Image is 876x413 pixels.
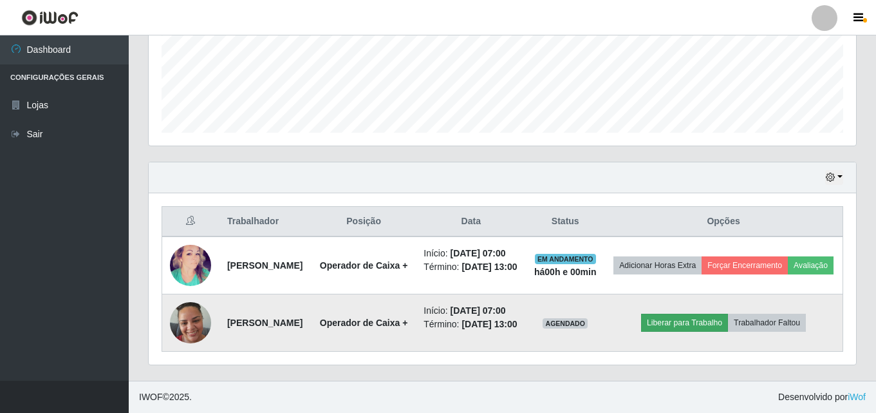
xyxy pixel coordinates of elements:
[320,318,408,328] strong: Operador de Caixa +
[139,390,192,404] span: © 2025 .
[170,235,211,296] img: 1598866679921.jpeg
[613,256,702,274] button: Adicionar Horas Extra
[526,207,604,237] th: Status
[848,392,866,402] a: iWof
[778,390,866,404] span: Desenvolvido por
[424,304,518,318] li: Início:
[451,248,506,258] time: [DATE] 07:00
[227,260,303,271] strong: [PERSON_NAME]
[312,207,416,237] th: Posição
[604,207,843,237] th: Opções
[170,295,211,350] img: 1712933645778.jpeg
[534,267,597,277] strong: há 00 h e 00 min
[451,305,506,316] time: [DATE] 07:00
[641,314,728,332] button: Liberar para Trabalho
[424,260,518,274] li: Término:
[219,207,312,237] th: Trabalhador
[21,10,79,26] img: CoreUI Logo
[461,262,517,272] time: [DATE] 13:00
[227,318,303,328] strong: [PERSON_NAME]
[461,319,517,329] time: [DATE] 13:00
[788,256,834,274] button: Avaliação
[320,260,408,271] strong: Operador de Caixa +
[424,318,518,331] li: Término:
[535,254,596,264] span: EM ANDAMENTO
[139,392,163,402] span: IWOF
[416,207,526,237] th: Data
[543,318,588,329] span: AGENDADO
[424,247,518,260] li: Início:
[728,314,806,332] button: Trabalhador Faltou
[702,256,788,274] button: Forçar Encerramento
